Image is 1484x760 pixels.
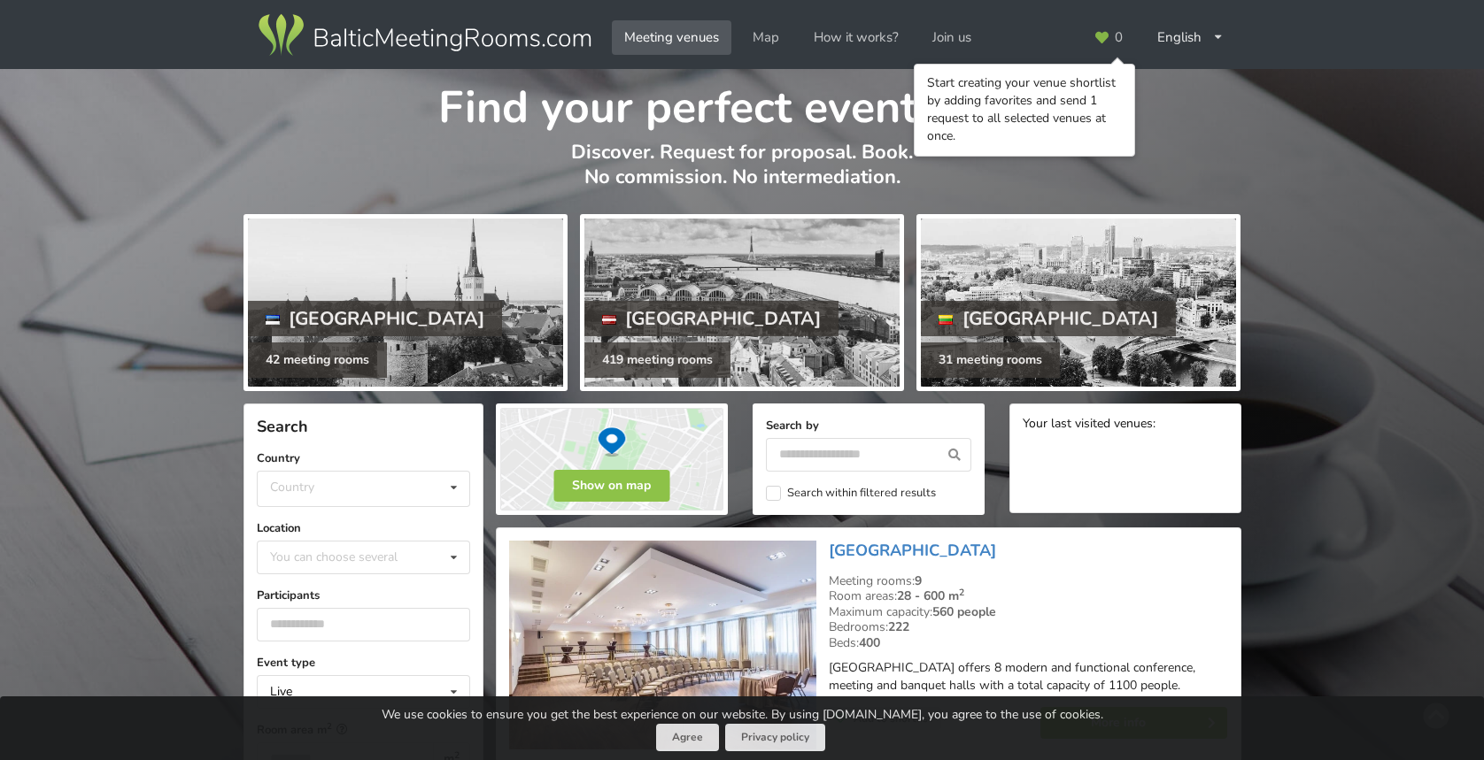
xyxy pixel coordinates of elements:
[257,587,470,604] label: Participants
[921,342,1060,378] div: 31 meeting rooms
[553,470,669,502] button: Show on map
[920,20,984,55] a: Join us
[829,659,1227,695] p: [GEOGRAPHIC_DATA] offers 8 modern and functional conference, meeting and banquet halls with a tot...
[257,416,308,437] span: Search
[829,573,1227,589] div: Meeting rooms:
[927,74,1122,145] div: Start creating your venue shortlist by adding favorites and send 1 request to all selected venues...
[584,342,730,378] div: 419 meeting rooms
[257,654,470,672] label: Event type
[580,214,904,391] a: [GEOGRAPHIC_DATA] 419 meeting rooms
[859,634,880,651] strong: 400
[897,587,964,604] strong: 28 - 600 m
[1145,20,1237,55] div: English
[612,20,731,55] a: Meeting venues
[584,301,839,336] div: [GEOGRAPHIC_DATA]
[257,519,470,537] label: Location
[916,214,1241,391] a: [GEOGRAPHIC_DATA] 31 meeting rooms
[740,20,792,55] a: Map
[509,541,816,750] img: Hotel | Riga | Bellevue Park Hotel Riga
[656,724,719,751] button: Agree
[270,686,292,698] div: Live
[801,20,911,55] a: How it works?
[270,480,314,495] div: Country
[888,618,909,635] strong: 222
[915,572,922,589] strong: 9
[766,417,971,434] label: Search by
[725,724,825,751] a: Privacy policy
[248,301,503,336] div: [GEOGRAPHIC_DATA]
[766,486,936,501] label: Search within filtered results
[255,11,594,60] img: Baltic Meeting Rooms
[829,619,1227,635] div: Bedrooms:
[829,588,1227,604] div: Room areas:
[1023,417,1228,434] div: Your last visited venues:
[829,635,1227,651] div: Beds:
[921,301,1176,336] div: [GEOGRAPHIC_DATA]
[829,604,1227,620] div: Maximum capacity:
[266,547,437,567] div: You can choose several
[829,540,996,561] a: [GEOGRAPHIC_DATA]
[959,586,964,599] sup: 2
[257,449,470,467] label: Country
[248,342,387,378] div: 42 meeting rooms
[1115,31,1123,44] span: 0
[496,403,728,515] img: Show on map
[243,214,568,391] a: [GEOGRAPHIC_DATA] 42 meeting rooms
[932,603,996,620] strong: 560 people
[243,140,1241,208] p: Discover. Request for proposal. Book. No commission. No intermediation.
[243,69,1241,136] h1: Find your perfect event space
